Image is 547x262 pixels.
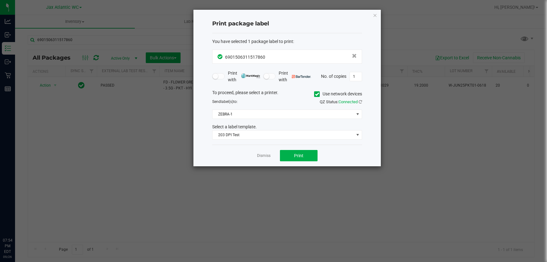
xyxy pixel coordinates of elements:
[339,99,358,104] span: Connected
[212,20,362,28] h4: Print package label
[294,153,303,158] span: Print
[6,212,25,231] iframe: Resource center
[213,110,354,119] span: ZEBRA-1
[279,70,311,83] span: Print with
[208,89,367,99] div: To proceed, please select a printer.
[292,75,311,78] img: bartender.png
[208,124,367,130] div: Select a label template.
[314,91,362,97] label: Use network devices
[241,73,260,78] img: mark_magic_cybra.png
[212,39,293,44] span: You have selected 1 package label to print
[212,99,238,104] span: Send to:
[212,38,362,45] div: :
[213,131,354,139] span: 203 DPI Test
[321,73,346,78] span: No. of copies
[218,53,224,60] span: In Sync
[221,99,233,104] span: label(s)
[257,153,271,158] a: Dismiss
[320,99,362,104] span: QZ Status:
[228,70,260,83] span: Print with
[280,150,318,161] button: Print
[225,55,265,60] span: 6901506311517860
